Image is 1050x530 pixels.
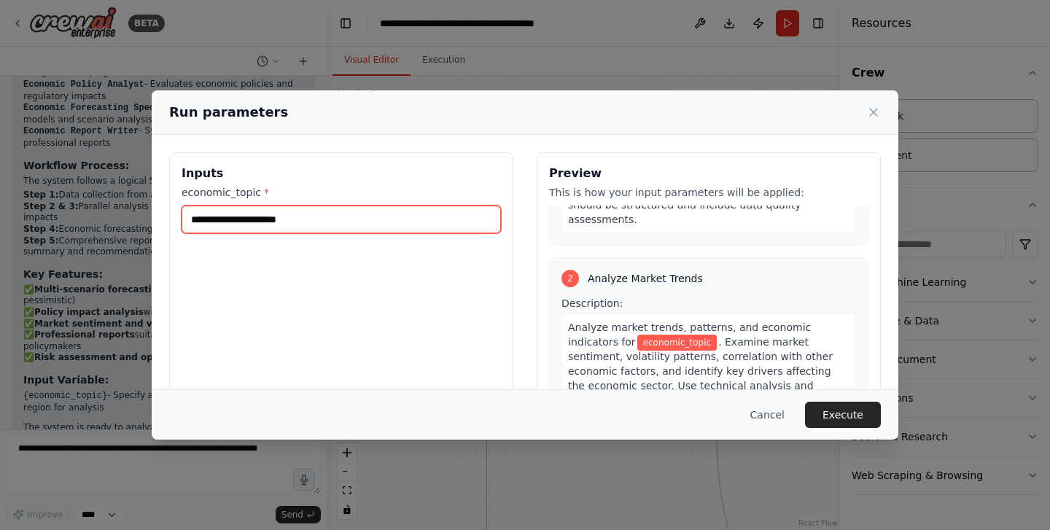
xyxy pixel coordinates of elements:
[805,402,881,428] button: Execute
[549,185,868,200] p: This is how your input parameters will be applied:
[568,336,833,406] span: . Examine market sentiment, volatility patterns, correlation with other economic factors, and ide...
[588,271,703,286] span: Analyze Market Trends
[182,185,501,200] label: economic_topic
[561,270,579,287] div: 2
[568,184,831,225] span: . The report should be structured and include data quality assessments.
[637,335,717,351] span: Variable: economic_topic
[169,102,288,122] h2: Run parameters
[739,402,796,428] button: Cancel
[549,165,868,182] h3: Preview
[182,165,501,182] h3: Inputs
[568,321,811,348] span: Analyze market trends, patterns, and economic indicators for
[561,297,623,309] span: Description:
